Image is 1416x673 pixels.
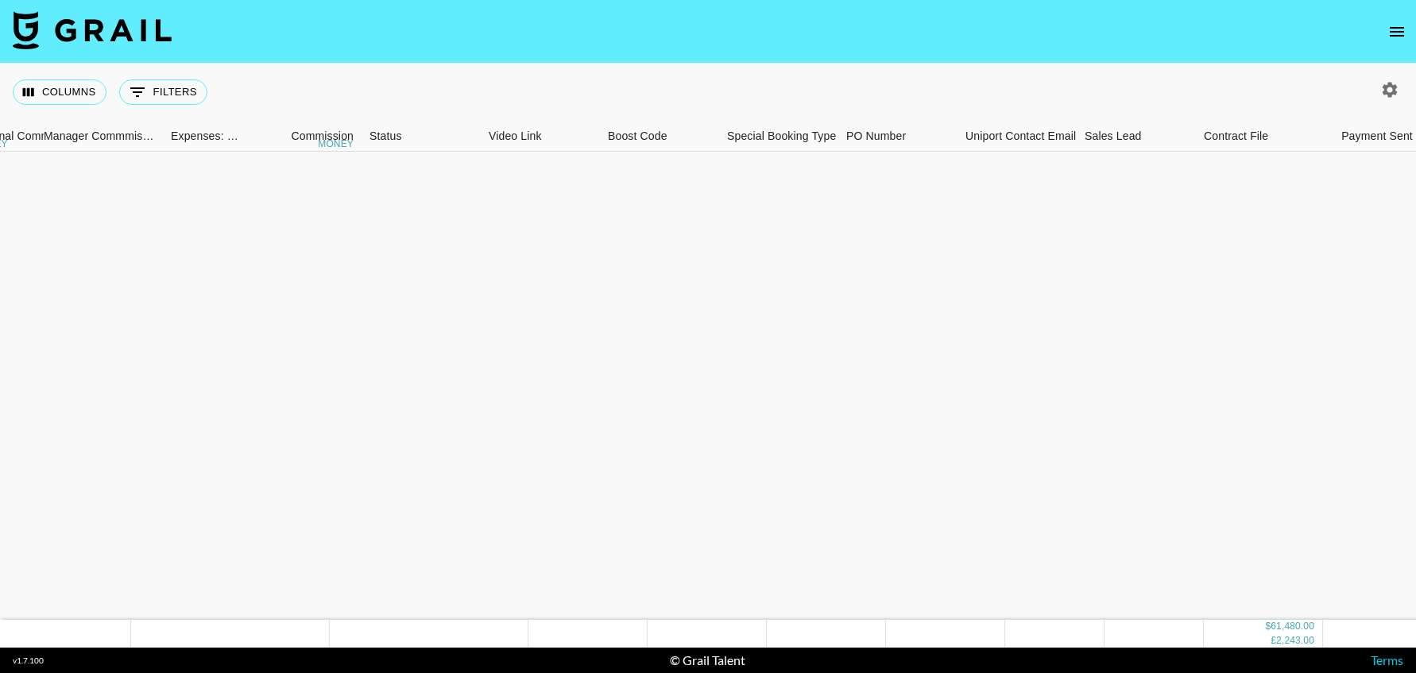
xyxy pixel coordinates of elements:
[719,121,838,152] div: Special Booking Type
[163,121,242,152] div: Expenses: Remove Commission?
[318,139,354,149] div: money
[1381,16,1413,48] button: open drawer
[1271,633,1276,647] div: £
[171,121,239,152] div: Expenses: Remove Commission?
[608,121,667,152] div: Boost Code
[838,121,958,152] div: PO Number
[1196,121,1315,152] div: Contract File
[600,121,719,152] div: Boost Code
[13,79,106,105] button: Select columns
[481,121,600,152] div: Video Link
[1271,620,1314,633] div: 61,480.00
[362,121,481,152] div: Status
[119,79,207,105] button: Show filters
[1077,121,1196,152] div: Sales Lead
[1276,633,1314,647] div: 2,243.00
[13,11,172,49] img: Grail Talent
[846,121,906,152] div: PO Number
[670,652,745,668] div: © Grail Talent
[1371,652,1403,667] a: Terms
[1341,121,1413,152] div: Payment Sent
[44,121,163,152] div: Manager Commmission Override
[369,121,402,152] div: Status
[44,121,155,152] div: Manager Commmission Override
[958,121,1077,152] div: Uniport Contact Email
[1204,121,1268,152] div: Contract File
[727,121,836,152] div: Special Booking Type
[489,121,542,152] div: Video Link
[13,656,44,666] div: v 1.7.100
[1265,620,1271,633] div: $
[291,121,354,152] div: Commission
[965,121,1076,152] div: Uniport Contact Email
[1085,121,1142,152] div: Sales Lead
